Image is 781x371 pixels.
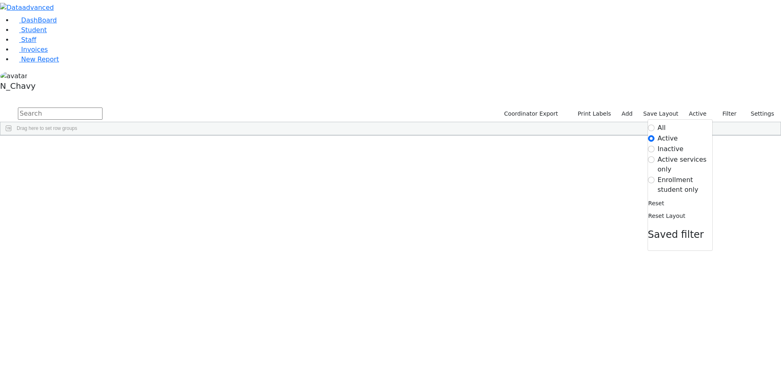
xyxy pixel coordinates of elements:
[499,108,562,120] button: Coordinator Export
[21,36,36,44] span: Staff
[648,210,686,222] button: Reset Layout
[658,175,712,195] label: Enrollment student only
[648,156,654,163] input: Active services only
[658,144,684,154] label: Inactive
[13,16,57,24] a: DashBoard
[13,26,47,34] a: Student
[712,108,740,120] button: Filter
[13,46,48,53] a: Invoices
[13,36,36,44] a: Staff
[21,26,47,34] span: Student
[13,55,59,63] a: New Report
[21,16,57,24] span: DashBoard
[658,123,666,133] label: All
[740,108,778,120] button: Settings
[648,229,704,240] span: Saved filter
[17,125,77,131] span: Drag here to set row groups
[568,108,615,120] button: Print Labels
[648,177,654,183] input: Enrollment student only
[685,108,710,120] label: Active
[648,125,654,131] input: All
[648,119,713,251] div: Settings
[648,197,665,210] button: Reset
[648,135,654,142] input: Active
[21,55,59,63] span: New Report
[658,155,712,174] label: Active services only
[18,108,103,120] input: Search
[618,108,636,120] a: Add
[639,108,682,120] button: Save Layout
[648,146,654,152] input: Inactive
[658,134,678,143] label: Active
[21,46,48,53] span: Invoices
